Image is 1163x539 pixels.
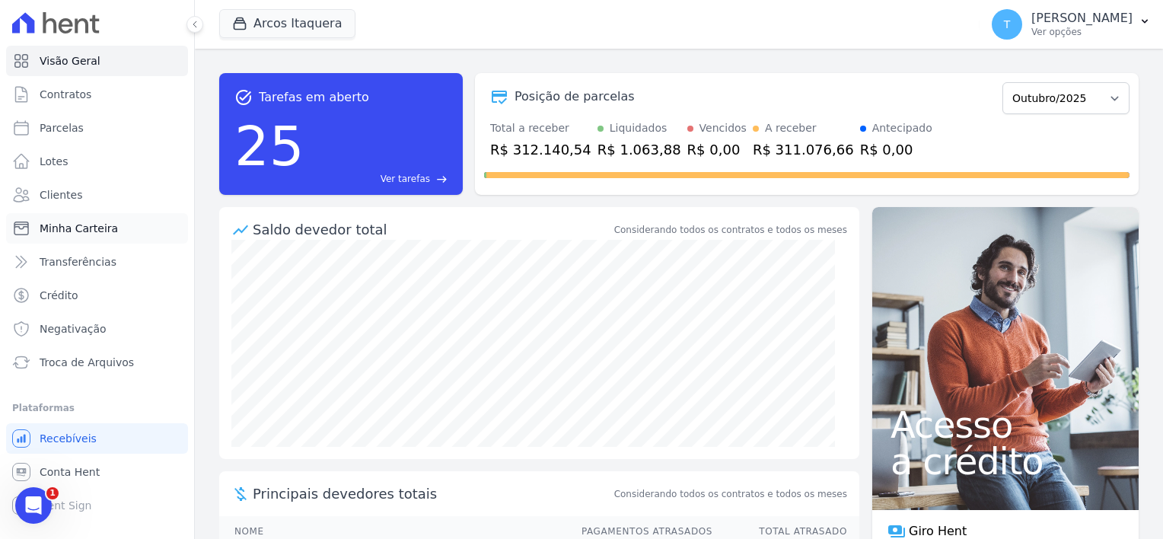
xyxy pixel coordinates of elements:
p: Ver opções [1031,26,1133,38]
div: Plataformas [12,399,182,417]
div: R$ 0,00 [860,139,932,160]
div: Posição de parcelas [515,88,635,106]
a: Visão Geral [6,46,188,76]
span: T [1004,19,1011,30]
a: Recebíveis [6,423,188,454]
p: [PERSON_NAME] [1031,11,1133,26]
span: Transferências [40,254,116,269]
div: R$ 0,00 [687,139,747,160]
div: Antecipado [872,120,932,136]
span: east [436,174,448,185]
span: Visão Geral [40,53,100,69]
div: R$ 312.140,54 [490,139,591,160]
a: Crédito [6,280,188,311]
a: Minha Carteira [6,213,188,244]
span: Principais devedores totais [253,483,611,504]
div: Liquidados [610,120,668,136]
span: Crédito [40,288,78,303]
span: Recebíveis [40,431,97,446]
span: task_alt [234,88,253,107]
div: R$ 311.076,66 [753,139,854,160]
div: Saldo devedor total [253,219,611,240]
span: Lotes [40,154,69,169]
span: Conta Hent [40,464,100,480]
div: 25 [234,107,304,186]
div: A receber [765,120,817,136]
div: Considerando todos os contratos e todos os meses [614,223,847,237]
div: Vencidos [699,120,747,136]
button: Arcos Itaquera [219,9,355,38]
span: Considerando todos os contratos e todos os meses [614,487,847,501]
div: R$ 1.063,88 [597,139,681,160]
span: Negativação [40,321,107,336]
span: Tarefas em aberto [259,88,369,107]
span: Parcelas [40,120,84,136]
a: Troca de Arquivos [6,347,188,378]
span: Troca de Arquivos [40,355,134,370]
button: T [PERSON_NAME] Ver opções [980,3,1163,46]
a: Transferências [6,247,188,277]
a: Negativação [6,314,188,344]
span: Contratos [40,87,91,102]
span: 1 [46,487,59,499]
span: Acesso [891,407,1120,443]
a: Contratos [6,79,188,110]
span: a crédito [891,443,1120,480]
a: Clientes [6,180,188,210]
span: Minha Carteira [40,221,118,236]
a: Ver tarefas east [311,172,448,186]
a: Conta Hent [6,457,188,487]
span: Clientes [40,187,82,203]
span: Ver tarefas [381,172,430,186]
iframe: Intercom live chat [15,487,52,524]
div: Total a receber [490,120,591,136]
a: Parcelas [6,113,188,143]
a: Lotes [6,146,188,177]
